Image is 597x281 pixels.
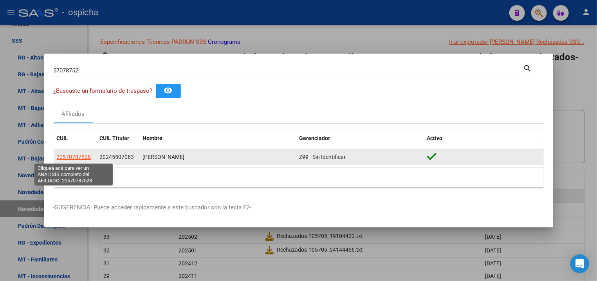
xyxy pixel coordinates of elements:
[57,135,69,141] span: CUIL
[299,135,330,141] span: Gerenciador
[54,87,156,94] span: ¿Buscaste un formulario de traspaso? -
[97,130,140,147] datatable-header-cell: CUIL Titular
[424,130,544,147] datatable-header-cell: Activo
[523,63,532,72] mat-icon: search
[299,154,346,160] span: Z99 - Sin Identificar
[427,135,443,141] span: Activo
[143,153,293,162] div: [PERSON_NAME]
[143,135,163,141] span: Nombre
[61,110,85,119] div: Afiliados
[57,154,91,160] span: 20570787528
[54,203,544,212] p: -SUGERENCIA: Puede acceder rapidamente a este buscador con la tecla F2-
[164,86,173,95] mat-icon: remove_red_eye
[570,254,589,273] div: Open Intercom Messenger
[100,135,130,141] span: CUIL Titular
[140,130,296,147] datatable-header-cell: Nombre
[54,168,544,187] div: 1 total
[100,154,134,160] span: 20245507063
[296,130,424,147] datatable-header-cell: Gerenciador
[54,130,97,147] datatable-header-cell: CUIL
